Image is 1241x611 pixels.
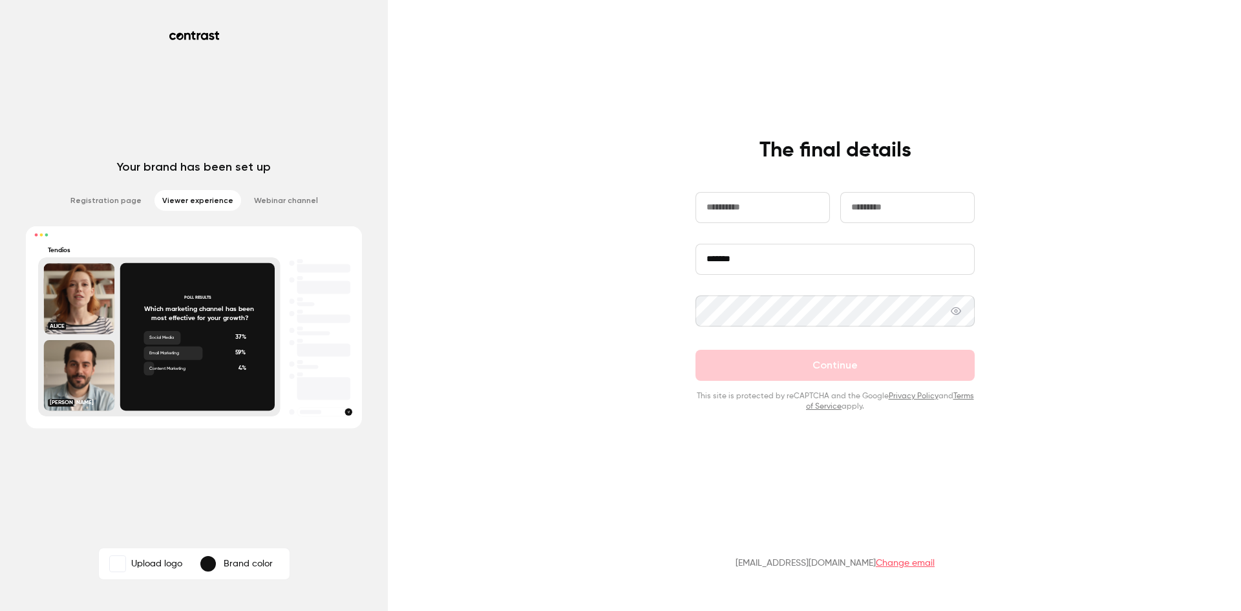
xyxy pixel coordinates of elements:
li: Webinar channel [246,190,326,211]
label: TendiosUpload logo [101,551,190,577]
h4: The final details [759,138,911,164]
p: [EMAIL_ADDRESS][DOMAIN_NAME] [736,557,935,570]
a: Terms of Service [806,392,974,411]
li: Viewer experience [154,190,241,211]
p: Brand color [224,557,273,570]
a: Change email [876,559,935,568]
img: Tendios [110,556,125,572]
p: Your brand has been set up [117,159,271,175]
button: Brand color [190,551,287,577]
p: This site is protected by reCAPTCHA and the Google and apply. [695,391,975,412]
li: Registration page [63,190,149,211]
a: Privacy Policy [889,392,939,400]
